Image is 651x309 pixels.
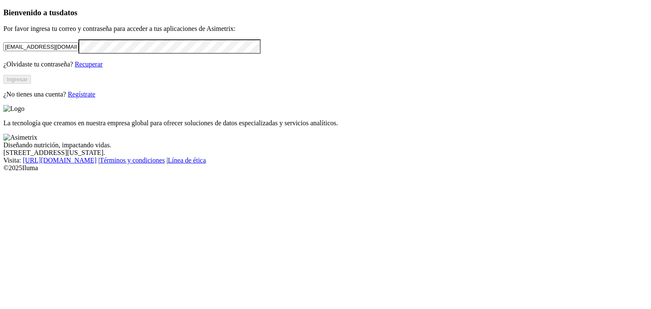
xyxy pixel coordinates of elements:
[3,91,648,98] p: ¿No tienes una cuenta?
[3,141,648,149] div: Diseñando nutrición, impactando vidas.
[3,149,648,157] div: [STREET_ADDRESS][US_STATE].
[68,91,95,98] a: Regístrate
[100,157,165,164] a: Términos y condiciones
[3,134,37,141] img: Asimetrix
[3,75,31,84] button: Ingresar
[3,25,648,33] p: Por favor ingresa tu correo y contraseña para acceder a tus aplicaciones de Asimetrix:
[3,61,648,68] p: ¿Olvidaste tu contraseña?
[3,157,648,164] div: Visita : | |
[168,157,206,164] a: Línea de ética
[59,8,78,17] span: datos
[23,157,97,164] a: [URL][DOMAIN_NAME]
[3,119,648,127] p: La tecnología que creamos en nuestra empresa global para ofrecer soluciones de datos especializad...
[75,61,103,68] a: Recuperar
[3,8,648,17] h3: Bienvenido a tus
[3,105,25,113] img: Logo
[3,42,78,51] input: Tu correo
[3,164,648,172] div: © 2025 Iluma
